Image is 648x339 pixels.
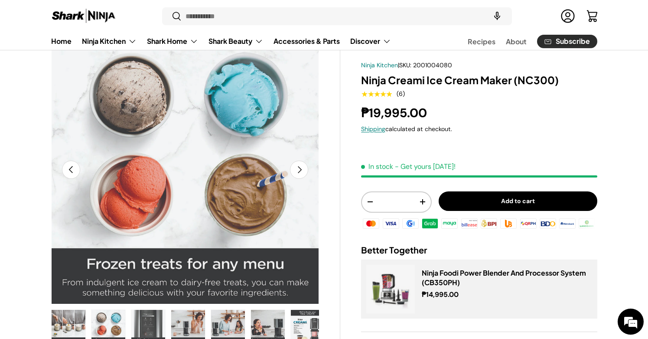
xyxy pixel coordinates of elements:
[506,33,527,50] a: About
[577,217,596,230] img: landbank
[439,191,597,211] button: Add to cart
[381,217,400,230] img: visa
[397,91,405,98] div: (6)
[499,217,518,230] img: ubp
[142,4,163,25] div: Minimize live chat window
[401,217,420,230] img: gcash
[361,105,429,121] strong: ₱19,995.00
[518,217,537,230] img: qrph
[142,33,203,50] summary: Shark Home
[361,217,381,230] img: master
[440,217,459,230] img: maya
[361,244,597,256] h2: Better Together
[361,90,392,99] span: ★★★★★
[51,33,391,50] nav: Primary
[361,162,393,171] span: In stock
[420,217,440,230] img: grabpay
[413,61,452,69] span: 2001004080
[460,217,479,230] img: billease
[50,109,120,197] span: We're online!
[51,33,72,49] a: Home
[395,162,456,171] p: - Get yours [DATE]!
[361,73,597,87] h1: Ninja Creami Ice Cream Maker (NC300)
[51,8,116,25] img: Shark Ninja Philippines
[422,268,586,287] a: Ninja Foodi Power Blender And Processor System (CB350PH)
[361,125,597,134] div: calculated at checkout.
[77,33,142,50] summary: Ninja Kitchen
[398,61,452,69] span: |
[479,217,498,230] img: bpi
[203,33,268,50] summary: Shark Beauty
[4,237,165,267] textarea: Type your message and hit 'Enter'
[447,33,597,50] nav: Secondary
[483,7,511,26] speech-search-button: Search by voice
[538,217,557,230] img: bdo
[556,38,590,45] span: Subscribe
[45,49,146,60] div: Chat with us now
[468,33,495,50] a: Recipes
[274,33,340,49] a: Accessories & Parts
[361,125,385,133] a: Shipping
[361,61,398,69] a: Ninja Kitchen
[361,90,392,98] div: 5.0 out of 5.0 stars
[345,33,396,50] summary: Discover
[558,217,577,230] img: metrobank
[537,35,597,48] a: Subscribe
[399,61,411,69] span: SKU:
